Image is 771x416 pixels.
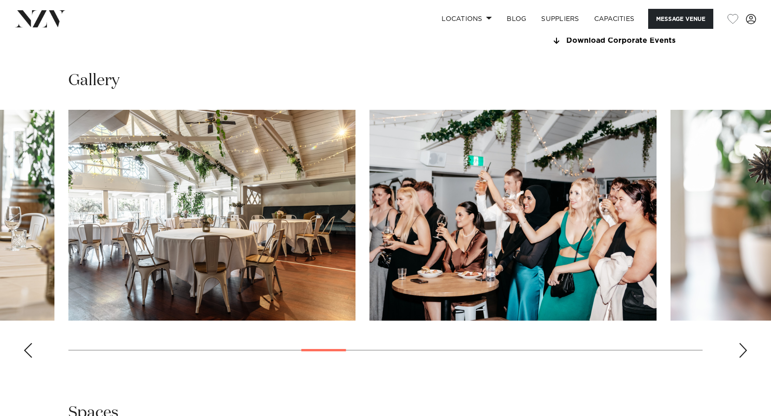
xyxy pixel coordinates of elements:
a: BLOG [499,9,534,29]
h2: Gallery [68,70,120,91]
img: nzv-logo.png [15,10,66,27]
swiper-slide: 13 / 30 [369,110,657,321]
a: Capacities [587,9,642,29]
a: Download Corporate Events [551,37,703,45]
swiper-slide: 12 / 30 [68,110,355,321]
button: Message Venue [648,9,713,29]
a: SUPPLIERS [534,9,586,29]
a: Locations [434,9,499,29]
